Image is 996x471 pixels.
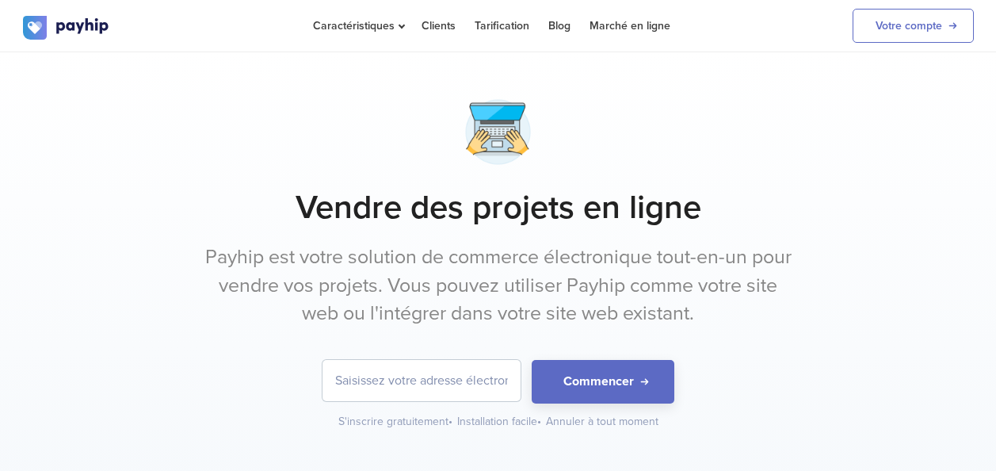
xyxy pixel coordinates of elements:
div: Annuler à tout moment [546,414,658,430]
div: Installation facile [457,414,543,430]
input: Saisissez votre adresse électronique [322,360,521,401]
span: Caractéristiques [313,19,403,33]
h1: Vendre des projets en ligne [23,188,974,228]
span: • [448,415,452,428]
a: Votre compte [853,9,974,43]
p: Payhip est votre solution de commerce électronique tout-en-un pour vendre vos projets. Vous pouve... [201,243,796,328]
span: • [537,415,541,428]
img: macbook-typing-2-hej2fsgvy3lux6ii1y2exr.png [458,92,538,172]
img: logo.svg [23,16,110,40]
button: Commencer [532,360,674,404]
div: S'inscrire gratuitement [338,414,454,430]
